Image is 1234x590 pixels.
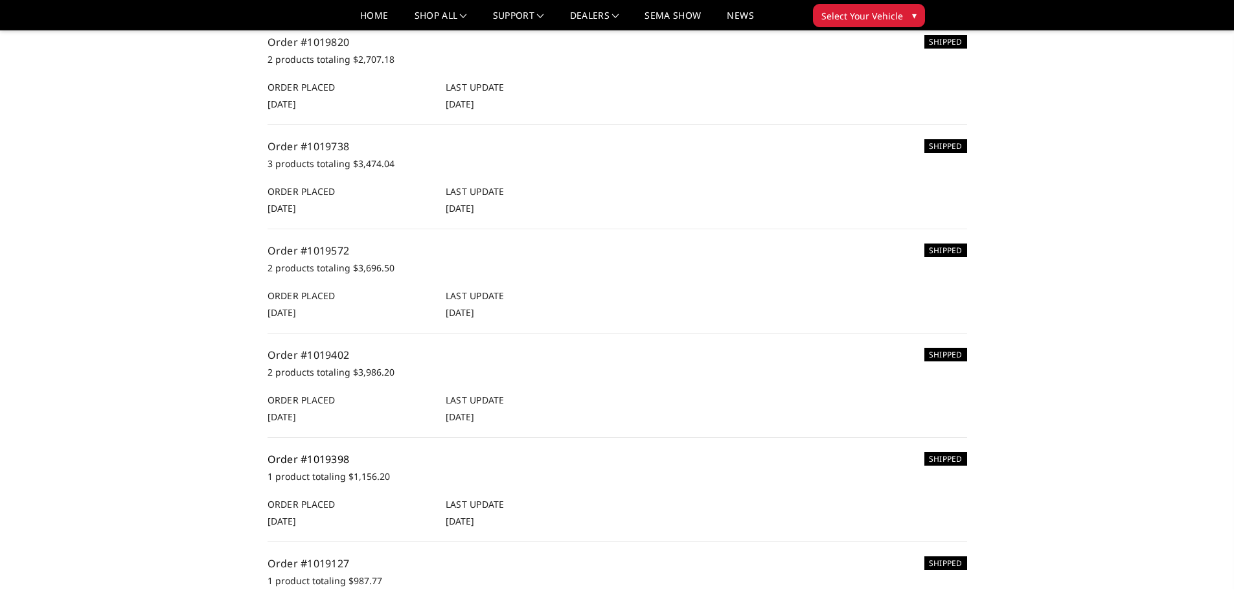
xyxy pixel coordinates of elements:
h6: SHIPPED [924,139,967,153]
p: 1 product totaling $987.77 [268,573,967,589]
a: Support [493,11,544,30]
h6: Order Placed [268,289,432,302]
p: 2 products totaling $3,696.50 [268,260,967,276]
h6: Last Update [446,80,610,94]
h6: SHIPPED [924,556,967,570]
h6: Last Update [446,289,610,302]
a: shop all [415,11,467,30]
a: Order #1019820 [268,35,350,49]
p: 1 product totaling $1,156.20 [268,469,967,484]
h6: Order Placed [268,185,432,198]
iframe: Chat Widget [1169,528,1234,590]
h6: SHIPPED [924,452,967,466]
a: Order #1019127 [268,556,350,571]
h6: SHIPPED [924,348,967,361]
span: [DATE] [446,411,474,423]
span: [DATE] [446,515,474,527]
span: Select Your Vehicle [821,9,903,23]
h6: Order Placed [268,80,432,94]
h6: SHIPPED [924,35,967,49]
a: SEMA Show [645,11,701,30]
a: News [727,11,753,30]
h6: Last Update [446,393,610,407]
a: Order #1019572 [268,244,350,258]
span: [DATE] [268,515,296,527]
h6: Last Update [446,185,610,198]
span: [DATE] [446,202,474,214]
p: 3 products totaling $3,474.04 [268,156,967,172]
h6: Order Placed [268,497,432,511]
span: ▾ [912,8,917,22]
span: [DATE] [268,202,296,214]
span: [DATE] [446,306,474,319]
button: Select Your Vehicle [813,4,925,27]
h6: Last Update [446,497,610,511]
span: [DATE] [446,98,474,110]
a: Order #1019738 [268,139,350,153]
p: 2 products totaling $3,986.20 [268,365,967,380]
a: Home [360,11,388,30]
a: Order #1019398 [268,452,350,466]
a: Dealers [570,11,619,30]
span: [DATE] [268,306,296,319]
span: [DATE] [268,98,296,110]
p: 2 products totaling $2,707.18 [268,52,967,67]
span: [DATE] [268,411,296,423]
a: Order #1019402 [268,348,350,362]
h6: SHIPPED [924,244,967,257]
h6: Order Placed [268,393,432,407]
